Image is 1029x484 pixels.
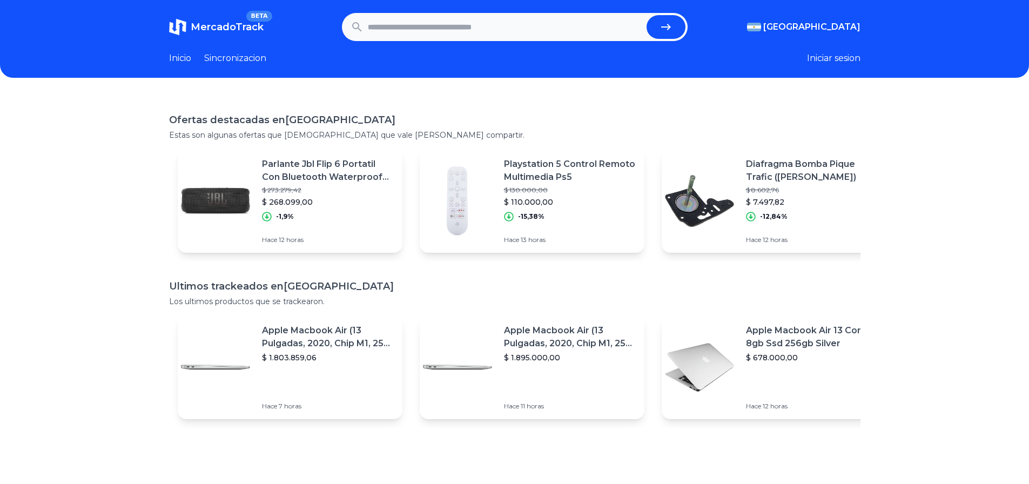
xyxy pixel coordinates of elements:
a: Featured imagePlaystation 5 Control Remoto Multimedia Ps5$ 130.000,00$ 110.000,00-15,38%Hace 13 h... [420,149,644,253]
h1: Ultimos trackeados en [GEOGRAPHIC_DATA] [169,279,860,294]
p: -15,38% [518,212,544,221]
img: Featured image [178,330,253,405]
h1: Ofertas destacadas en [GEOGRAPHIC_DATA] [169,112,860,127]
img: Featured image [662,330,737,405]
a: Sincronizacion [204,52,266,65]
img: Argentina [747,23,761,31]
a: Inicio [169,52,191,65]
p: Estas son algunas ofertas que [DEMOGRAPHIC_DATA] que vale [PERSON_NAME] compartir. [169,130,860,140]
img: MercadoTrack [169,18,186,36]
p: Hace 7 horas [262,402,394,411]
p: $ 8.602,76 [746,186,878,194]
a: Featured imageParlante Jbl Flip 6 Portatil Con Bluetooth Waterproof Negro$ 273.279,42$ 268.099,00... [178,149,402,253]
p: $ 1.895.000,00 [504,352,636,363]
span: MercadoTrack [191,21,264,33]
p: Los ultimos productos que se trackearon. [169,296,860,307]
a: Featured imageApple Macbook Air (13 Pulgadas, 2020, Chip M1, 256 Gb De Ssd, 8 Gb De Ram) - Plata$... [420,315,644,419]
img: Featured image [420,330,495,405]
p: -12,84% [760,212,788,221]
button: Iniciar sesion [807,52,860,65]
p: Diafragma Bomba Pique Trafic ([PERSON_NAME]) [746,158,878,184]
p: Parlante Jbl Flip 6 Portatil Con Bluetooth Waterproof Negro [262,158,394,184]
p: Apple Macbook Air (13 Pulgadas, 2020, Chip M1, 256 Gb De Ssd, 8 Gb De Ram) - Plata [504,324,636,350]
p: Hace 13 horas [504,236,636,244]
img: Featured image [420,163,495,239]
p: $ 110.000,00 [504,197,636,207]
span: BETA [246,11,272,22]
p: $ 130.000,00 [504,186,636,194]
p: $ 7.497,82 [746,197,878,207]
p: Playstation 5 Control Remoto Multimedia Ps5 [504,158,636,184]
p: -1,9% [276,212,294,221]
p: Apple Macbook Air (13 Pulgadas, 2020, Chip M1, 256 Gb De Ssd, 8 Gb De Ram) - Plata [262,324,394,350]
p: Hace 12 horas [746,236,878,244]
img: Featured image [662,163,737,239]
a: MercadoTrackBETA [169,18,264,36]
p: $ 678.000,00 [746,352,878,363]
p: $ 273.279,42 [262,186,394,194]
p: Hace 12 horas [746,402,878,411]
a: Featured imageApple Macbook Air 13 Core I5 8gb Ssd 256gb Silver$ 678.000,00Hace 12 horas [662,315,886,419]
p: $ 268.099,00 [262,197,394,207]
button: [GEOGRAPHIC_DATA] [747,21,860,33]
a: Featured imageApple Macbook Air (13 Pulgadas, 2020, Chip M1, 256 Gb De Ssd, 8 Gb De Ram) - Plata$... [178,315,402,419]
img: Featured image [178,163,253,239]
p: Hace 12 horas [262,236,394,244]
p: Hace 11 horas [504,402,636,411]
p: $ 1.803.859,06 [262,352,394,363]
p: Apple Macbook Air 13 Core I5 8gb Ssd 256gb Silver [746,324,878,350]
a: Featured imageDiafragma Bomba Pique Trafic ([PERSON_NAME])$ 8.602,76$ 7.497,82-12,84%Hace 12 horas [662,149,886,253]
span: [GEOGRAPHIC_DATA] [763,21,860,33]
